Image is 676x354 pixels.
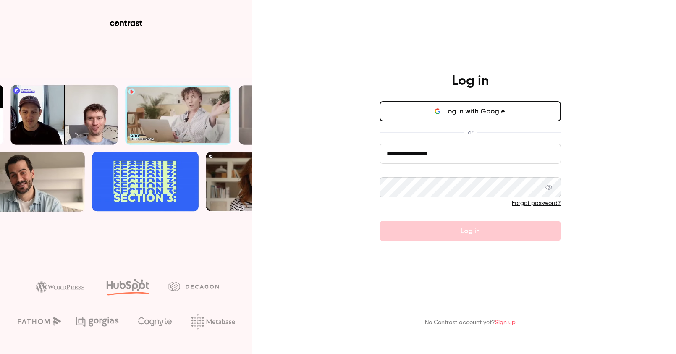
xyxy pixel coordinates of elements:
button: Log in with Google [380,101,561,121]
span: or [464,128,477,137]
h4: Log in [452,73,489,89]
img: decagon [168,282,219,291]
a: Forgot password? [512,200,561,206]
p: No Contrast account yet? [425,318,516,327]
a: Sign up [495,320,516,325]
